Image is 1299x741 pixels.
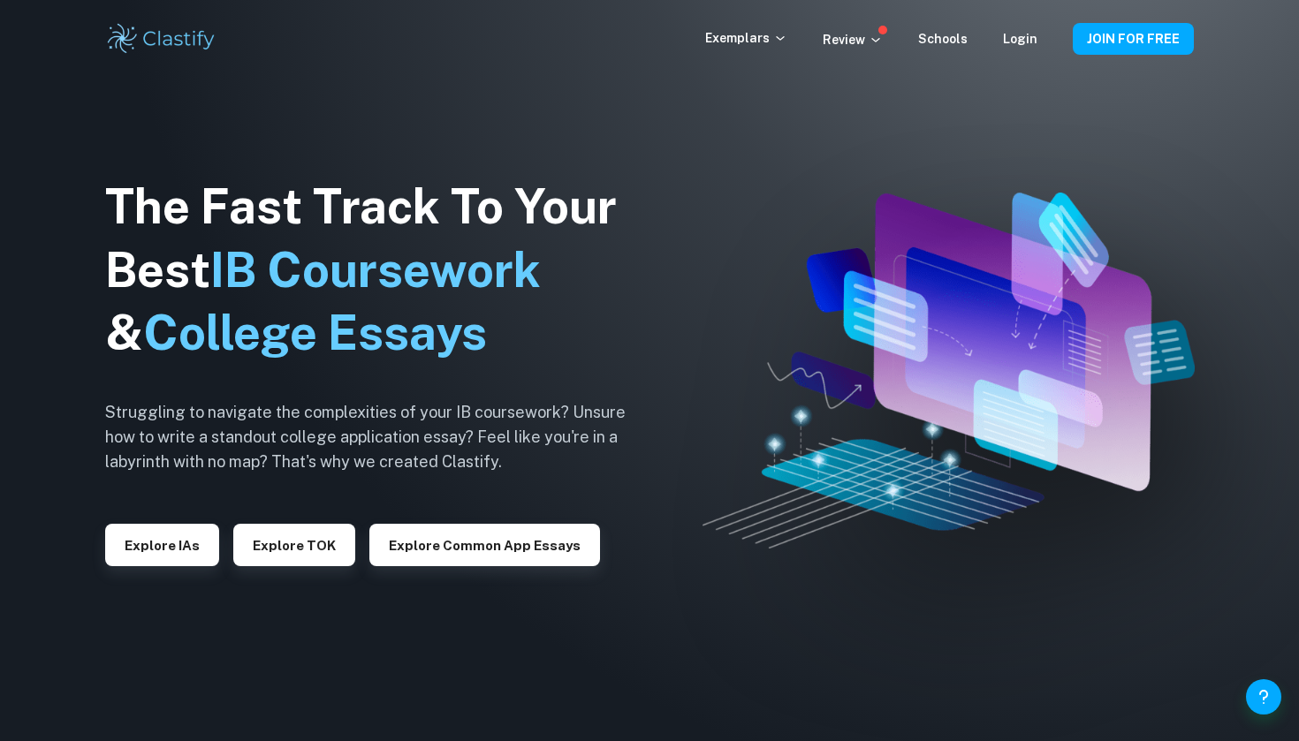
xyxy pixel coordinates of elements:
p: Review [823,30,883,49]
p: Exemplars [705,28,787,48]
h1: The Fast Track To Your Best & [105,175,653,366]
button: Help and Feedback [1246,679,1281,715]
button: Explore IAs [105,524,219,566]
span: IB Coursework [210,242,541,298]
a: Explore Common App essays [369,536,600,553]
button: JOIN FOR FREE [1073,23,1194,55]
a: Explore TOK [233,536,355,553]
button: Explore TOK [233,524,355,566]
a: Login [1003,32,1037,46]
img: Clastify logo [105,21,217,57]
a: Explore IAs [105,536,219,553]
img: Clastify hero [703,193,1195,548]
h6: Struggling to navigate the complexities of your IB coursework? Unsure how to write a standout col... [105,400,653,474]
span: College Essays [143,305,487,360]
a: Schools [918,32,968,46]
button: Explore Common App essays [369,524,600,566]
